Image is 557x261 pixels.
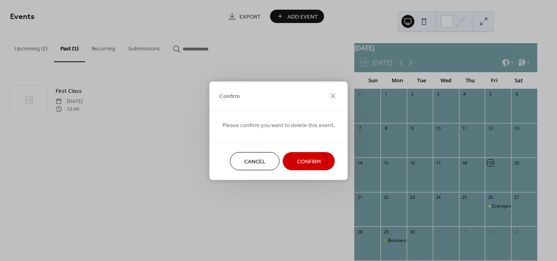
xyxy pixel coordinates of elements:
[222,121,335,129] span: Please confirm you want to delete this event.
[244,157,266,166] span: Cancel
[283,152,335,170] button: Confirm
[297,157,321,166] span: Confirm
[230,152,280,170] button: Cancel
[219,92,240,101] span: Confirm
